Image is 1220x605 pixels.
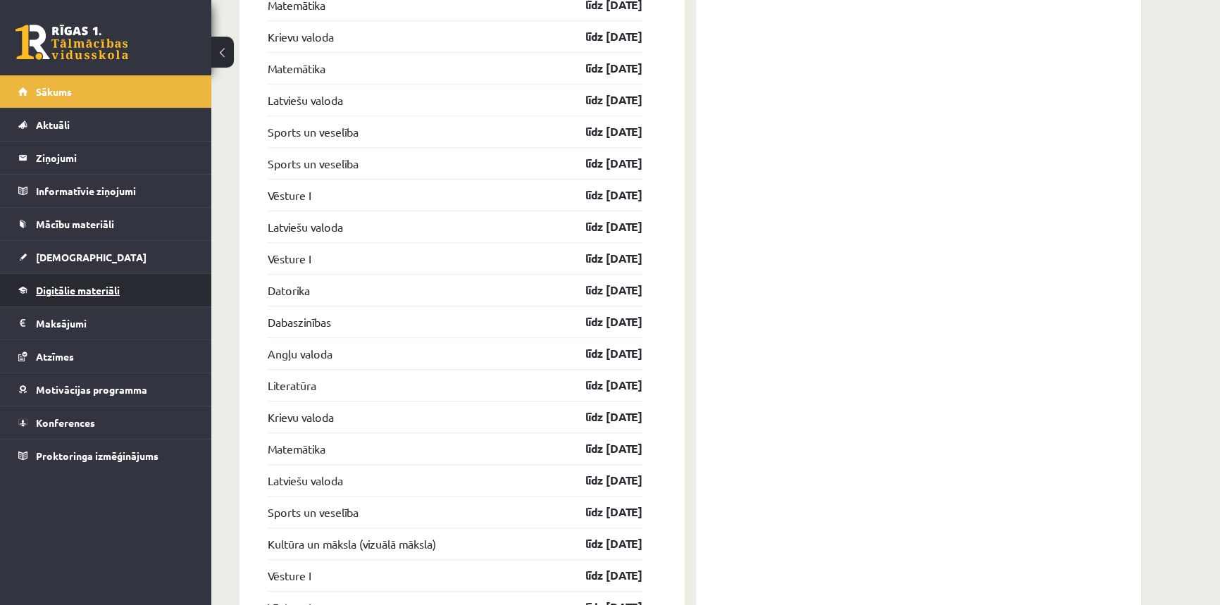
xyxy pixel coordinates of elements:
[561,123,642,140] a: līdz [DATE]
[561,187,642,204] a: līdz [DATE]
[268,282,310,299] a: Datorika
[268,60,325,77] a: Matemātika
[268,377,316,394] a: Literatūra
[18,108,194,141] a: Aktuāli
[18,439,194,472] a: Proktoringa izmēģinājums
[268,440,325,457] a: Matemātika
[36,85,72,98] span: Sākums
[561,282,642,299] a: līdz [DATE]
[36,383,147,396] span: Motivācijas programma
[268,504,359,520] a: Sports un veselība
[36,251,147,263] span: [DEMOGRAPHIC_DATA]
[18,208,194,240] a: Mācību materiāli
[561,28,642,45] a: līdz [DATE]
[268,472,343,489] a: Latviešu valoda
[36,118,70,131] span: Aktuāli
[561,345,642,362] a: līdz [DATE]
[561,250,642,267] a: līdz [DATE]
[268,218,343,235] a: Latviešu valoda
[561,60,642,77] a: līdz [DATE]
[268,408,334,425] a: Krievu valoda
[268,123,359,140] a: Sports un veselība
[18,406,194,439] a: Konferences
[18,307,194,339] a: Maksājumi
[561,92,642,108] a: līdz [DATE]
[18,373,194,406] a: Motivācijas programma
[268,187,311,204] a: Vēsture I
[268,92,343,108] a: Latviešu valoda
[15,25,128,60] a: Rīgas 1. Tālmācības vidusskola
[18,241,194,273] a: [DEMOGRAPHIC_DATA]
[36,350,74,363] span: Atzīmes
[268,535,436,552] a: Kultūra un māksla (vizuālā māksla)
[561,218,642,235] a: līdz [DATE]
[561,313,642,330] a: līdz [DATE]
[36,307,194,339] legend: Maksājumi
[561,155,642,172] a: līdz [DATE]
[268,28,334,45] a: Krievu valoda
[561,472,642,489] a: līdz [DATE]
[561,504,642,520] a: līdz [DATE]
[561,535,642,552] a: līdz [DATE]
[18,340,194,373] a: Atzīmes
[36,175,194,207] legend: Informatīvie ziņojumi
[268,155,359,172] a: Sports un veselība
[36,449,158,462] span: Proktoringa izmēģinājums
[268,567,311,584] a: Vēsture I
[268,313,331,330] a: Dabaszinības
[18,274,194,306] a: Digitālie materiāli
[36,142,194,174] legend: Ziņojumi
[561,408,642,425] a: līdz [DATE]
[561,440,642,457] a: līdz [DATE]
[561,377,642,394] a: līdz [DATE]
[36,416,95,429] span: Konferences
[268,250,311,267] a: Vēsture I
[18,75,194,108] a: Sākums
[36,218,114,230] span: Mācību materiāli
[268,345,332,362] a: Angļu valoda
[561,567,642,584] a: līdz [DATE]
[18,142,194,174] a: Ziņojumi
[18,175,194,207] a: Informatīvie ziņojumi
[36,284,120,297] span: Digitālie materiāli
